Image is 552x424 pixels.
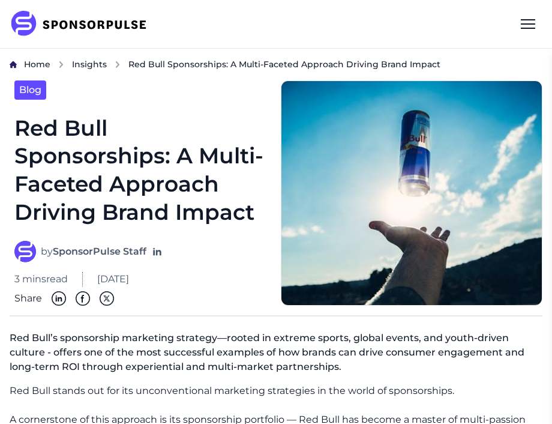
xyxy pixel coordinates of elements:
span: 3 mins read [14,272,68,286]
a: Insights [72,58,107,71]
div: Menu [514,10,542,38]
span: Home [24,59,50,70]
a: Follow on LinkedIn [151,246,163,258]
img: chevron right [58,61,65,68]
img: SponsorPulse Staff [14,241,36,262]
span: Share [14,291,42,306]
img: Linkedin [52,291,66,306]
h1: Red Bull Sponsorships: A Multi-Faceted Approach Driving Brand Impact [14,114,266,226]
span: Red Bull Sponsorships: A Multi-Faceted Approach Driving Brand Impact [128,58,440,70]
a: Blog [14,80,46,100]
p: Red Bull stands out for its unconventional marketing strategies in the world of sponsorships. [10,384,542,398]
p: Red Bull’s sponsorship marketing strategy—rooted in extreme sports, global events, and youth-driv... [10,326,542,384]
a: Home [24,58,50,71]
img: chevron right [114,61,121,68]
span: [DATE] [97,272,129,286]
img: Twitter [100,291,114,306]
img: Home [10,61,17,68]
img: Photo by Luis Domínguez, courtesy of Unsplash [281,80,542,306]
span: Insights [72,59,107,70]
strong: SponsorPulse Staff [53,246,146,257]
img: Facebook [76,291,90,306]
span: by [41,244,146,259]
img: SponsorPulse [10,11,155,37]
